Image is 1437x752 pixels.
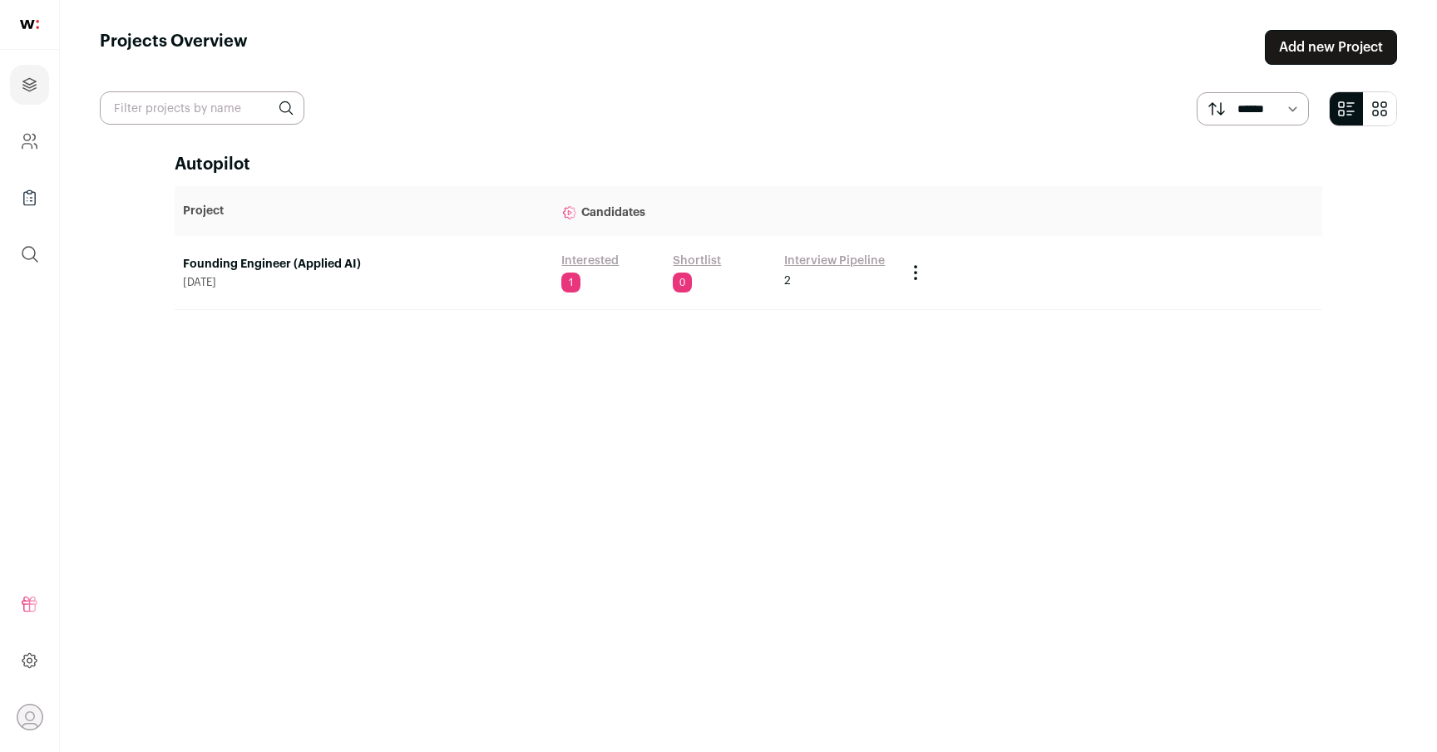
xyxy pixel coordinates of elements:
[10,121,49,161] a: Company and ATS Settings
[10,65,49,105] a: Projects
[673,253,721,269] a: Shortlist
[183,276,545,289] span: [DATE]
[183,203,545,219] p: Project
[175,153,1322,176] h2: Autopilot
[100,30,248,65] h1: Projects Overview
[784,273,791,289] span: 2
[20,20,39,29] img: wellfound-shorthand-0d5821cbd27db2630d0214b213865d53afaa358527fdda9d0ea32b1df1b89c2c.svg
[561,253,619,269] a: Interested
[1265,30,1397,65] a: Add new Project
[561,273,580,292] span: 1
[784,253,885,269] a: Interview Pipeline
[561,194,889,228] p: Candidates
[100,91,304,125] input: Filter projects by name
[17,704,43,730] button: Open dropdown
[673,273,692,292] span: 0
[10,178,49,218] a: Company Lists
[906,263,926,283] button: Project Actions
[183,256,545,273] a: Founding Engineer (Applied AI)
